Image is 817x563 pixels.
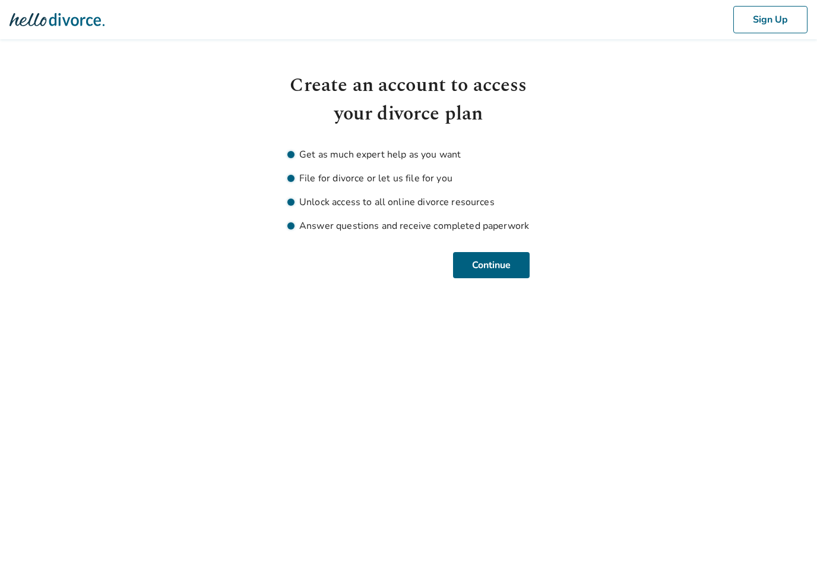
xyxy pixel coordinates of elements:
[287,195,530,209] li: Unlock access to all online divorce resources
[9,8,104,32] img: Hello Divorce Logo
[287,219,530,233] li: Answer questions and receive completed paperwork
[453,252,530,278] button: Continue
[287,171,530,185] li: File for divorce or let us file for you
[733,6,807,33] button: Sign Up
[287,71,530,128] h1: Create an account to access your divorce plan
[287,147,530,162] li: Get as much expert help as you want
